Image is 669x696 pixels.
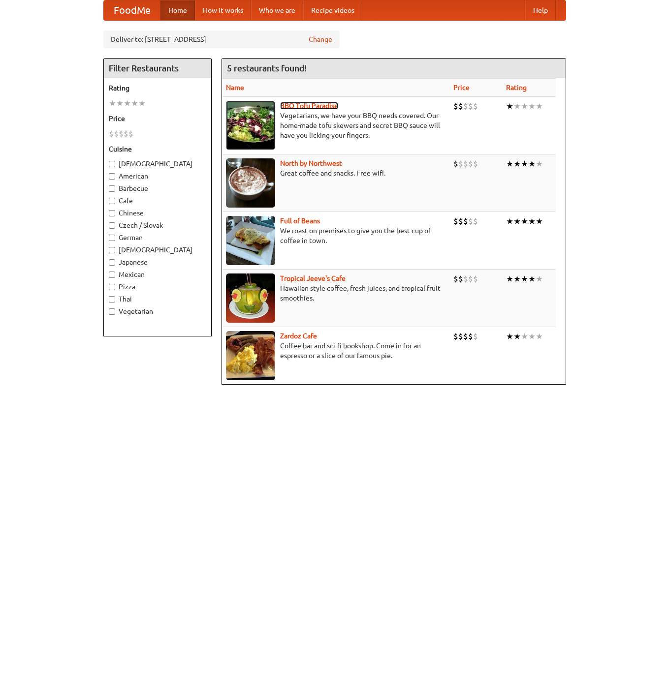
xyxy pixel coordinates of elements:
input: Vegetarian [109,308,115,315]
li: ★ [513,216,521,227]
li: $ [453,216,458,227]
a: How it works [195,0,251,20]
li: ★ [536,331,543,342]
li: ★ [506,273,513,284]
li: $ [453,331,458,342]
li: ★ [521,331,528,342]
p: Great coffee and snacks. Free wifi. [226,168,446,178]
input: Chinese [109,210,115,216]
li: $ [458,158,463,169]
a: Tropical Jeeve's Cafe [280,274,346,282]
li: ★ [521,216,528,227]
li: ★ [506,331,513,342]
li: ★ [124,98,131,109]
li: $ [463,331,468,342]
li: ★ [536,273,543,284]
li: $ [473,101,478,112]
label: Barbecue [109,183,206,193]
li: ★ [513,158,521,169]
img: zardoz.jpg [226,331,275,380]
a: FoodMe [104,0,160,20]
p: We roast on premises to give you the best cup of coffee in town. [226,226,446,245]
li: $ [453,273,458,284]
li: $ [119,128,124,139]
li: $ [468,273,473,284]
li: $ [109,128,114,139]
a: Price [453,84,470,91]
li: ★ [109,98,116,109]
label: American [109,171,206,181]
a: Recipe videos [303,0,362,20]
li: ★ [536,216,543,227]
li: $ [453,158,458,169]
div: Deliver to: [STREET_ADDRESS] [103,30,340,48]
li: ★ [528,273,536,284]
label: Vegetarian [109,306,206,316]
label: Czech / Slovak [109,220,206,230]
li: ★ [521,273,528,284]
a: Home [160,0,195,20]
a: Rating [506,84,527,91]
li: $ [458,273,463,284]
li: $ [463,216,468,227]
li: $ [468,101,473,112]
label: Cafe [109,196,206,206]
h5: Cuisine [109,144,206,154]
p: Hawaiian style coffee, fresh juices, and tropical fruit smoothies. [226,283,446,303]
label: German [109,233,206,242]
img: north.jpg [226,158,275,208]
label: Chinese [109,208,206,218]
label: Pizza [109,282,206,292]
a: Full of Beans [280,217,320,225]
li: $ [124,128,128,139]
input: American [109,173,115,180]
label: Japanese [109,257,206,267]
h5: Rating [109,83,206,93]
label: [DEMOGRAPHIC_DATA] [109,245,206,255]
li: ★ [116,98,124,109]
li: ★ [536,158,543,169]
li: ★ [131,98,138,109]
li: ★ [521,101,528,112]
li: ★ [513,331,521,342]
li: $ [463,101,468,112]
li: ★ [528,158,536,169]
img: beans.jpg [226,216,275,265]
li: ★ [536,101,543,112]
label: Thai [109,294,206,304]
li: $ [468,158,473,169]
label: Mexican [109,270,206,279]
h5: Price [109,114,206,123]
input: [DEMOGRAPHIC_DATA] [109,247,115,253]
a: Name [226,84,244,91]
input: Czech / Slovak [109,222,115,229]
a: Change [309,34,332,44]
li: ★ [506,216,513,227]
img: jeeves.jpg [226,273,275,323]
a: BBQ Tofu Paradise [280,102,338,110]
li: $ [468,216,473,227]
li: $ [458,331,463,342]
p: Coffee bar and sci-fi bookshop. Come in for an espresso or a slice of our famous pie. [226,341,446,361]
input: Thai [109,296,115,303]
li: $ [463,158,468,169]
a: North by Northwest [280,159,342,167]
li: $ [473,216,478,227]
img: tofuparadise.jpg [226,101,275,150]
li: ★ [506,158,513,169]
a: Help [525,0,556,20]
li: ★ [513,273,521,284]
li: $ [468,331,473,342]
li: ★ [528,101,536,112]
label: [DEMOGRAPHIC_DATA] [109,159,206,169]
li: $ [128,128,133,139]
li: $ [453,101,458,112]
h4: Filter Restaurants [104,59,211,78]
li: ★ [521,158,528,169]
a: Zardoz Cafe [280,332,317,340]
li: $ [473,331,478,342]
